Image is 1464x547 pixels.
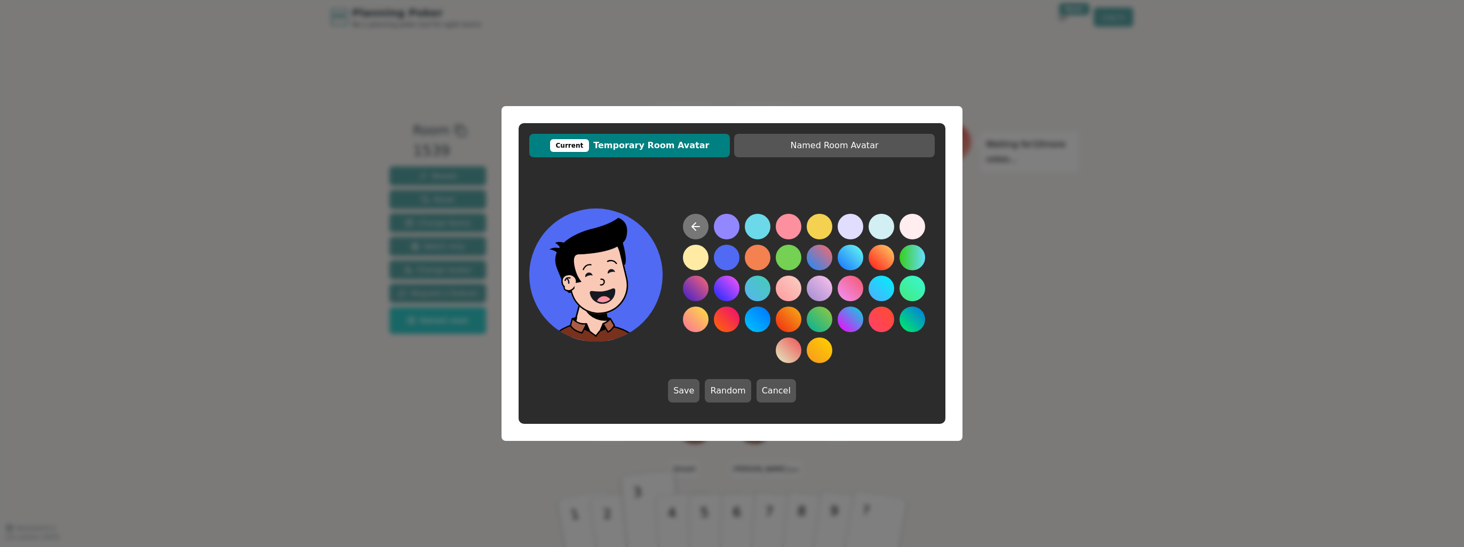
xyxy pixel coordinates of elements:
button: Named Room Avatar [734,134,935,157]
button: Random [705,379,751,403]
button: Cancel [757,379,796,403]
button: Save [668,379,699,403]
span: Named Room Avatar [739,139,929,152]
button: CurrentTemporary Room Avatar [529,134,730,157]
span: Temporary Room Avatar [535,139,725,152]
div: Current [550,139,590,152]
